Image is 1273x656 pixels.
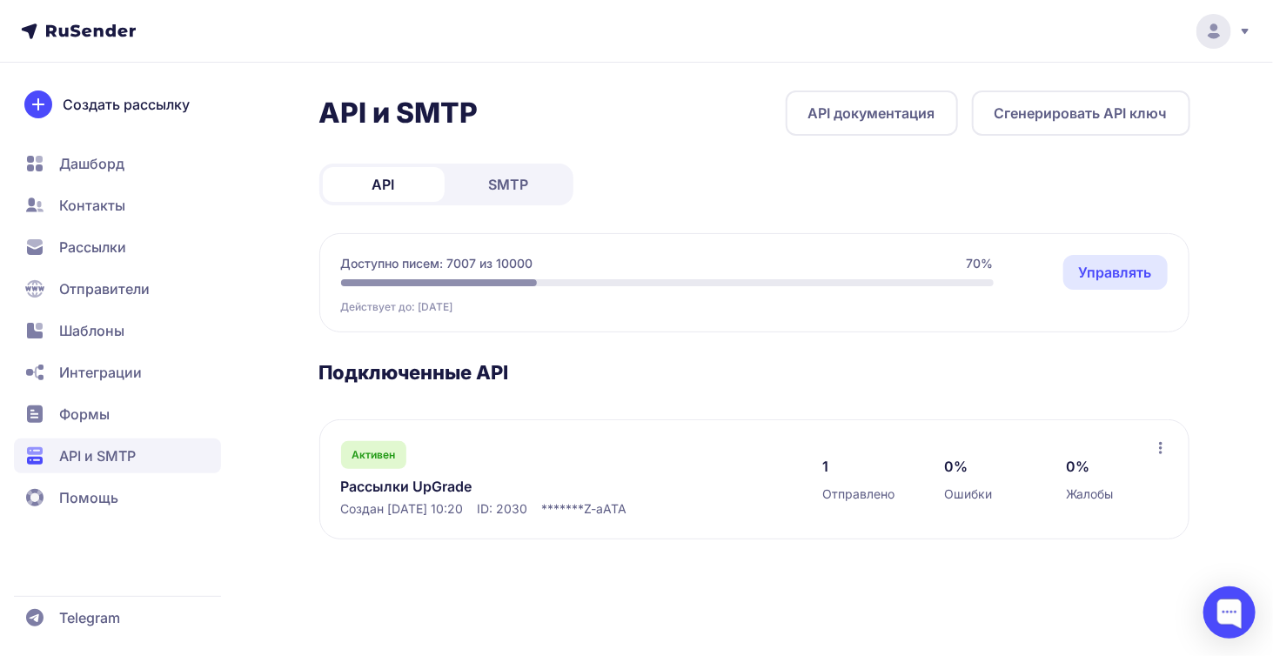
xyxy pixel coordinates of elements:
a: Рассылки UpGrade [341,476,698,497]
span: Telegram [59,607,120,628]
span: 0% [945,456,968,477]
a: Управлять [1063,255,1168,290]
a: API документация [786,90,958,136]
span: Создан [DATE] 10:20 [341,500,464,518]
span: Интеграции [59,362,142,383]
button: Сгенерировать API ключ [972,90,1190,136]
h3: Подключенные API [319,360,1190,385]
span: Отправители [59,278,150,299]
a: SMTP [448,167,570,202]
span: SMTP [489,174,529,195]
span: 0% [1067,456,1090,477]
span: Создать рассылку [63,94,190,115]
span: Доступно писем: 7007 из 10000 [341,255,533,272]
span: ID: 2030 [478,500,528,518]
span: Активен [352,448,395,462]
a: API [323,167,445,202]
span: API и SMTP [59,445,136,466]
span: Действует до: [DATE] [341,300,453,314]
span: Рассылки [59,237,126,258]
span: Шаблоны [59,320,124,341]
span: Дашборд [59,153,124,174]
span: Формы [59,404,110,425]
span: Помощь [59,487,118,508]
span: Ошибки [945,485,993,503]
a: Telegram [14,600,221,635]
span: Z-aATA [585,500,627,518]
span: 1 [823,456,829,477]
span: Жалобы [1067,485,1114,503]
span: 70% [967,255,994,272]
h2: API и SMTP [319,96,479,131]
span: Контакты [59,195,125,216]
span: Отправлено [823,485,895,503]
span: API [372,174,395,195]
